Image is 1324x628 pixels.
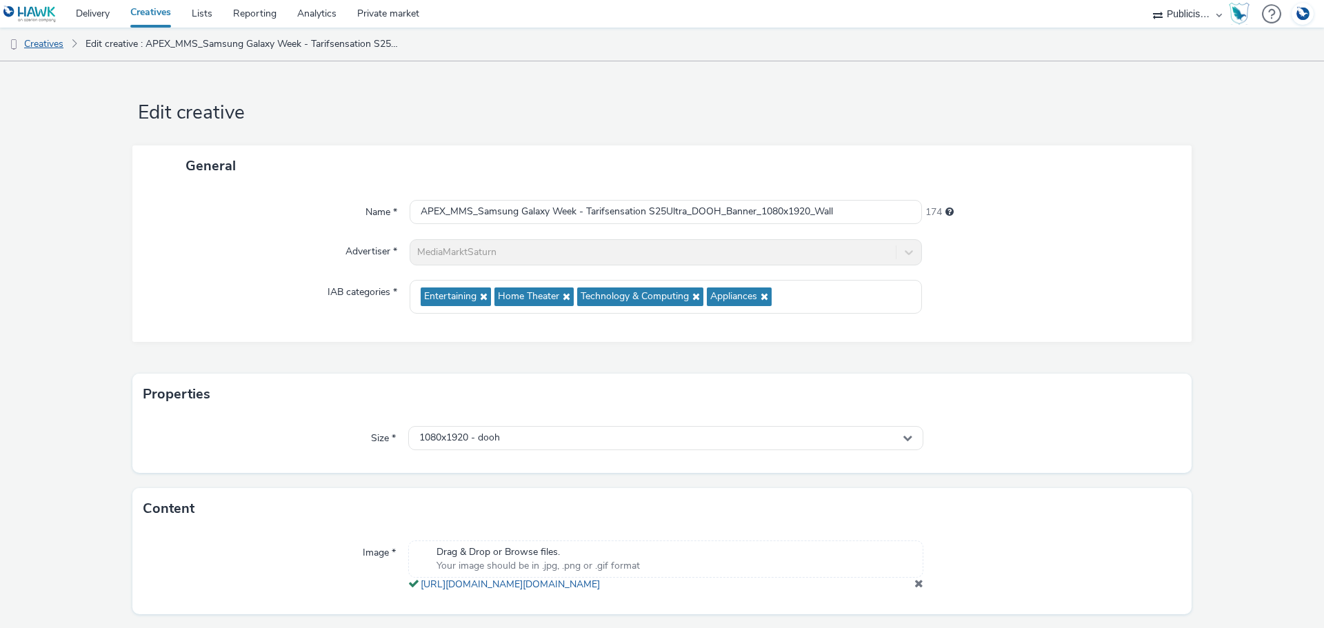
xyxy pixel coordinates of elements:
[185,156,236,175] span: General
[1229,3,1250,25] img: Hawk Academy
[3,6,57,23] img: undefined Logo
[581,291,689,303] span: Technology & Computing
[437,545,640,559] span: Drag & Drop or Browse files.
[437,559,640,573] span: Your image should be in .jpg, .png or .gif format
[421,578,605,591] a: [URL][DOMAIN_NAME][DOMAIN_NAME]
[322,280,403,299] label: IAB categories *
[710,291,757,303] span: Appliances
[419,432,500,444] span: 1080x1920 - dooh
[132,100,1192,126] h1: Edit creative
[143,498,194,519] h3: Content
[1292,3,1313,26] img: Account DE
[424,291,477,303] span: Entertaining
[79,28,410,61] a: Edit creative : APEX_MMS_Samsung Galaxy Week - Tarifsensation S25Ultra_DOOH_Banner_1080x1920_Wall
[365,426,401,445] label: Size *
[945,205,954,219] div: Maximum 255 characters
[410,200,922,224] input: Name
[925,205,942,219] span: 174
[143,384,210,405] h3: Properties
[498,291,559,303] span: Home Theater
[340,239,403,259] label: Advertiser *
[7,38,21,52] img: dooh
[357,540,401,560] label: Image *
[360,200,403,219] label: Name *
[1229,3,1255,25] a: Hawk Academy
